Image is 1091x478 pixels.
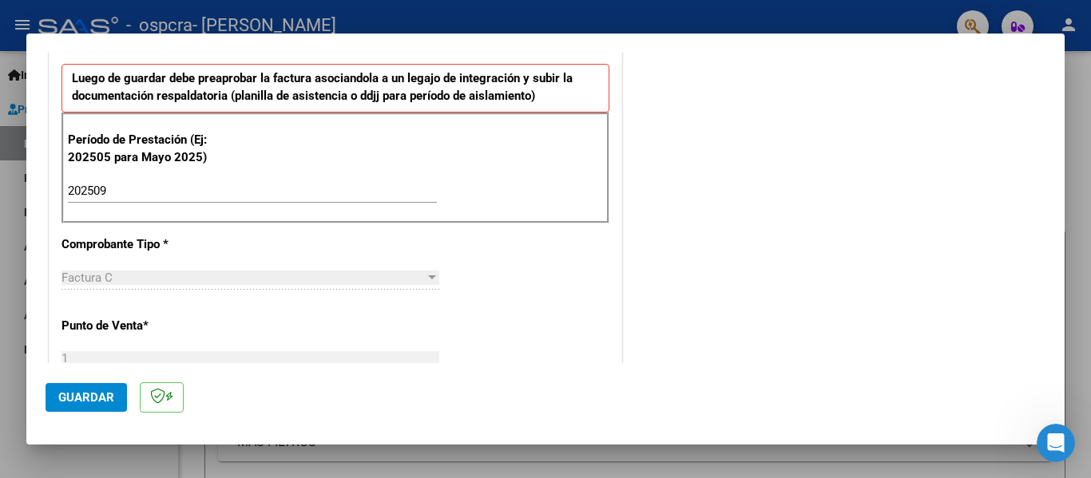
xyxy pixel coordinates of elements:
[61,235,226,254] p: Comprobante Tipo *
[61,271,113,285] span: Factura C
[68,131,228,167] p: Período de Prestación (Ej: 202505 para Mayo 2025)
[1037,424,1075,462] iframe: Intercom live chat
[61,317,226,335] p: Punto de Venta
[46,383,127,412] button: Guardar
[58,390,114,405] span: Guardar
[72,71,573,104] strong: Luego de guardar debe preaprobar la factura asociandola a un legajo de integración y subir la doc...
